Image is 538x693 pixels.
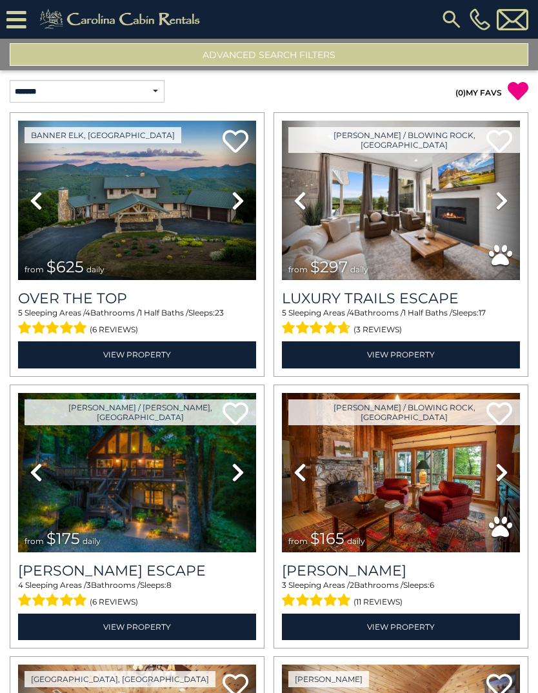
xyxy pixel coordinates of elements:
span: daily [83,536,101,546]
img: search-regular.svg [440,8,463,31]
span: 6 [430,580,434,590]
span: 3 [86,580,91,590]
span: 17 [479,308,486,317]
span: 5 [282,308,286,317]
h3: Todd Escape [18,562,256,579]
span: daily [347,536,365,546]
span: $625 [46,257,84,276]
a: View Property [18,614,256,640]
img: Khaki-logo.png [33,6,211,32]
div: Sleeping Areas / Bathrooms / Sleeps: [282,307,520,338]
img: thumbnail_168627805.jpeg [18,393,256,552]
img: thumbnail_167153549.jpeg [18,121,256,280]
span: 1 Half Baths / [403,308,452,317]
span: 0 [458,88,463,97]
h3: Azalea Hill [282,562,520,579]
div: Sleeping Areas / Bathrooms / Sleeps: [18,307,256,338]
div: Sleeping Areas / Bathrooms / Sleeps: [282,579,520,610]
a: [PHONE_NUMBER] [466,8,493,30]
a: [PERSON_NAME] / Blowing Rock, [GEOGRAPHIC_DATA] [288,127,520,153]
a: [PERSON_NAME] / [PERSON_NAME], [GEOGRAPHIC_DATA] [25,399,256,425]
a: [PERSON_NAME] / Blowing Rock, [GEOGRAPHIC_DATA] [288,399,520,425]
span: (6 reviews) [90,321,138,338]
span: $175 [46,529,80,548]
a: [GEOGRAPHIC_DATA], [GEOGRAPHIC_DATA] [25,671,215,687]
span: ( ) [455,88,466,97]
span: 4 [85,308,90,317]
a: Add to favorites [223,128,248,156]
span: daily [350,265,368,274]
span: (3 reviews) [354,321,402,338]
span: 4 [18,580,23,590]
span: daily [86,265,105,274]
span: from [288,536,308,546]
img: thumbnail_168695581.jpeg [282,121,520,280]
span: 1 Half Baths / [139,308,188,317]
a: (0)MY FAVS [455,88,502,97]
span: $297 [310,257,348,276]
a: [PERSON_NAME] [288,671,369,687]
span: 2 [350,580,354,590]
span: 5 [18,308,23,317]
a: View Property [282,341,520,368]
span: 3 [282,580,286,590]
a: View Property [282,614,520,640]
span: from [25,265,44,274]
span: 8 [166,580,172,590]
a: [PERSON_NAME] Escape [18,562,256,579]
span: 23 [215,308,224,317]
a: [PERSON_NAME] [282,562,520,579]
a: Over The Top [18,290,256,307]
a: Luxury Trails Escape [282,290,520,307]
span: $165 [310,529,344,548]
img: thumbnail_163277858.jpeg [282,393,520,552]
span: from [25,536,44,546]
a: Banner Elk, [GEOGRAPHIC_DATA] [25,127,181,143]
span: (11 reviews) [354,594,403,610]
button: Advanced Search Filters [10,43,528,66]
span: (6 reviews) [90,594,138,610]
span: 4 [349,308,354,317]
a: View Property [18,341,256,368]
span: from [288,265,308,274]
div: Sleeping Areas / Bathrooms / Sleeps: [18,579,256,610]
